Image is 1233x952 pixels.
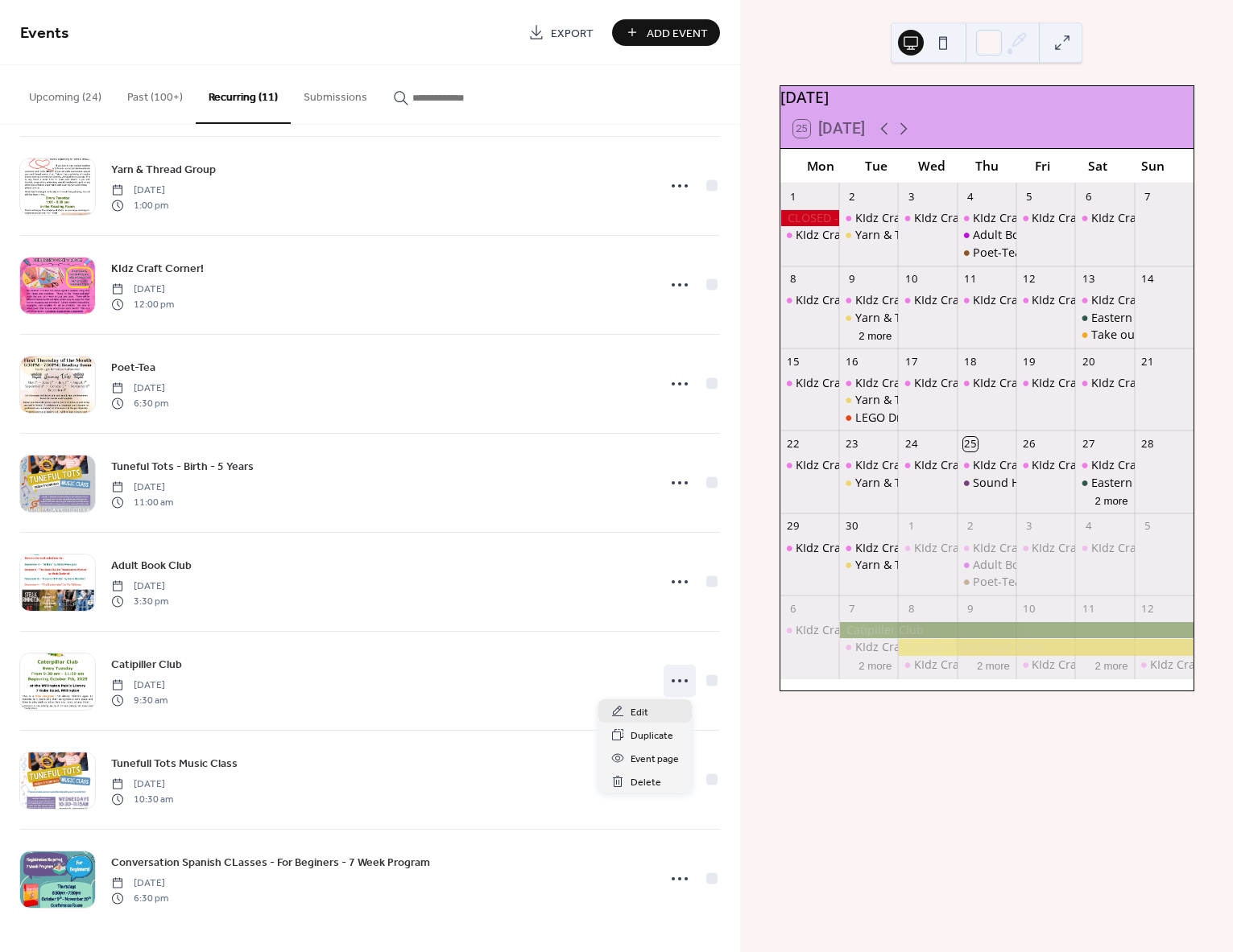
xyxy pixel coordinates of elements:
[839,210,898,226] div: KIdz Craft Corner!
[855,457,953,473] div: KIdz Craft Corner!
[786,189,801,204] div: 1
[958,574,1016,590] div: Poet-Tea
[111,360,155,377] span: Poet-Tea
[111,198,168,212] span: 1:00 pm
[631,774,661,791] span: Delete
[111,282,174,297] span: [DATE]
[786,437,801,451] div: 22
[786,519,801,534] div: 29
[963,601,978,616] div: 9
[780,375,839,391] div: KIdz Craft Corner!
[111,777,173,792] span: [DATE]
[111,579,168,594] span: [DATE]
[796,540,893,556] div: KIdz Craft Corner!
[796,622,893,638] div: KIdz Craft Corner!
[111,853,430,872] a: Conversation Spanish CLasses - For Beginers - 7 Week Program
[855,639,953,655] div: KIdz Craft Corner!
[631,751,679,768] span: Event page
[904,149,959,183] div: Wed
[914,540,1012,556] div: KIdz Craft Corner!
[1032,457,1129,473] div: KIdz Craft Corner!
[1081,354,1095,369] div: 20
[1016,657,1075,673] div: KIdz Craft Corner!
[111,459,254,476] span: Tuneful Tots - Birth - 5 Years
[111,891,168,905] span: 6:30 pm
[973,557,1061,573] div: Adult Book Club
[839,622,1194,638] div: Catipiller Club
[963,354,978,369] div: 18
[111,381,168,396] span: [DATE]
[1140,272,1155,286] div: 14
[1075,540,1134,556] div: KIdz Craft Corner!
[20,18,69,49] span: Events
[1140,519,1155,534] div: 5
[839,557,898,573] div: Yarn & Thread Group
[111,657,182,674] span: Catipiller Club
[1091,375,1189,391] div: KIdz Craft Corner!
[845,437,859,451] div: 23
[111,396,168,410] span: 6:30 pm
[111,495,173,509] span: 11:00 am
[111,259,204,278] a: KIdz Craft Corner!
[786,354,801,369] div: 15
[845,189,859,204] div: 2
[111,655,182,674] a: Catipiller Club
[796,375,893,391] div: KIdz Craft Corner!
[898,457,957,473] div: KIdz Craft Corner!
[904,437,918,451] div: 24
[1091,210,1189,226] div: KIdz Craft Corner!
[1016,210,1075,226] div: KIdz Craft Corner!
[958,245,1016,261] div: Poet-Tea
[839,475,898,491] div: Yarn & Thread Group
[845,272,859,286] div: 9
[1081,519,1095,534] div: 4
[914,657,1012,673] div: KIdz Craft Corner!
[780,86,1194,109] div: [DATE]
[973,245,1021,261] div: Poet-Tea
[958,475,1016,491] div: Sound Healing
[780,540,839,556] div: KIdz Craft Corner!
[1022,354,1036,369] div: 19
[1032,210,1129,226] div: KIdz Craft Corner!
[973,210,1070,226] div: KIdz Craft Corner!
[111,693,168,707] span: 9:30 am
[973,475,1053,491] div: Sound Healing
[958,557,1016,573] div: Adult Book Club
[796,292,893,308] div: KIdz Craft Corner!
[196,65,291,124] button: Recurring (11)
[839,310,898,326] div: Yarn & Thread Group
[1140,189,1155,204] div: 7
[904,519,918,534] div: 1
[973,540,1070,556] div: KIdz Craft Corner!
[786,601,801,616] div: 6
[958,540,1016,556] div: KIdz Craft Corner!
[839,292,898,308] div: KIdz Craft Corner!
[1081,272,1095,286] div: 13
[1022,437,1036,451] div: 26
[852,327,898,343] button: 2 more
[970,657,1016,673] button: 2 more
[1075,310,1134,326] div: Eastern Connecticut Writer's Group
[958,292,1016,308] div: KIdz Craft Corner!
[111,594,168,608] span: 3:30 pm
[855,475,971,491] div: Yarn & Thread Group
[1140,437,1155,451] div: 28
[855,410,930,426] div: LEGO Drop-in
[1070,149,1125,183] div: Sat
[1091,540,1189,556] div: KIdz Craft Corner!
[631,727,673,744] span: Duplicate
[647,25,708,42] span: Add Event
[898,540,957,556] div: KIdz Craft Corner!
[855,210,953,226] div: KIdz Craft Corner!
[839,227,898,243] div: Yarn & Thread Group
[780,210,839,226] div: CLOSED - In Observence of Labor Day
[1091,457,1189,473] div: KIdz Craft Corner!
[959,149,1015,183] div: Thu
[848,149,904,183] div: Tue
[898,210,957,226] div: KIdz Craft Corner!
[855,540,953,556] div: KIdz Craft Corner!
[839,392,898,408] div: Yarn & Thread Group
[111,358,155,377] a: Poet-Tea
[516,19,606,46] a: Export
[796,457,893,473] div: KIdz Craft Corner!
